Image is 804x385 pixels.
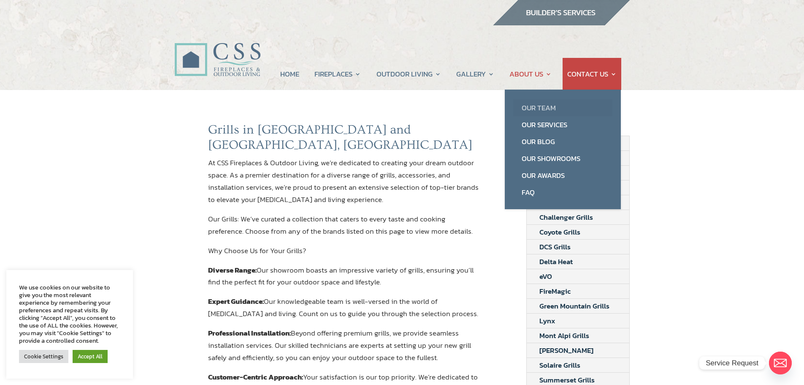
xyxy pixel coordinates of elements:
a: Email [769,352,792,374]
a: FAQ [513,184,612,201]
strong: Professional Installation: [208,328,291,339]
strong: Expert Guidance: [208,296,264,307]
a: Our Awards [513,167,612,184]
a: Accept All [73,350,108,363]
a: ABOUT US [509,58,552,90]
p: Our knowledgeable team is well-versed in the world of [MEDICAL_DATA] and living. Count on us to g... [208,295,479,327]
a: builder services construction supply [493,17,630,28]
a: Our Blog [513,133,612,150]
strong: Customer-Centric Approach: [208,371,303,382]
div: We use cookies on our website to give you the most relevant experience by remembering your prefer... [19,284,120,344]
a: Our Showrooms [513,150,612,167]
a: Delta Heat [527,254,585,269]
p: At CSS Fireplaces & Outdoor Living, we’re dedicated to creating your dream outdoor space. As a pr... [208,157,479,213]
a: DCS Grills [527,240,583,254]
a: Cookie Settings [19,350,68,363]
a: eVO [527,269,565,284]
p: Our showroom boasts an impressive variety of grills, ensuring you’ll find the perfect fit for you... [208,264,479,296]
a: Our Team [513,99,612,116]
a: GALLERY [456,58,494,90]
a: FireMagic [527,284,583,298]
a: [PERSON_NAME] [527,343,606,358]
h2: Grills in [GEOGRAPHIC_DATA] and [GEOGRAPHIC_DATA], [GEOGRAPHIC_DATA] [208,122,479,157]
a: Challenger Grills [527,210,606,224]
p: Why Choose Us for Your Grills? [208,245,479,264]
a: Green Mountain Grills [527,299,622,313]
a: Mont Alpi Grills [527,328,602,343]
a: Solaire Grills [527,358,593,372]
p: Beyond offering premium grills, we provide seamless installation services. Our skilled technician... [208,327,479,371]
a: Lynx [527,314,568,328]
img: CSS Fireplaces & Outdoor Living (Formerly Construction Solutions & Supply)- Jacksonville Ormond B... [174,19,260,81]
a: HOME [280,58,299,90]
strong: Diverse Range: [208,265,257,276]
a: Our Services [513,116,612,133]
a: FIREPLACES [314,58,361,90]
a: CONTACT US [567,58,617,90]
a: Coyote Grills [527,225,593,239]
p: Our Grills: We’ve curated a collection that caters to every taste and cooking preference. Choose ... [208,213,479,245]
a: OUTDOOR LIVING [376,58,441,90]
